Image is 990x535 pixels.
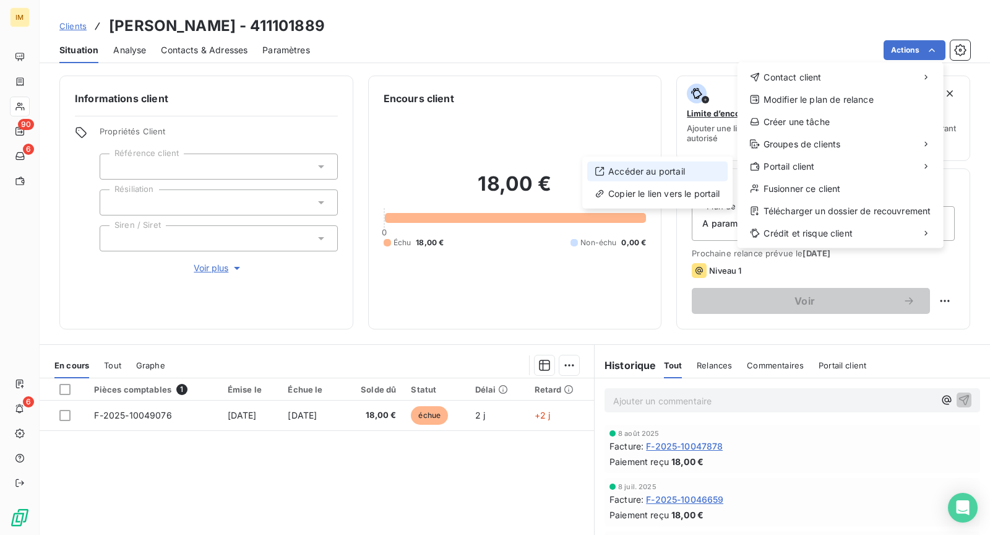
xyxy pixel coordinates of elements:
[587,184,728,204] div: Copier le lien vers le portail
[764,160,814,173] span: Portail client
[764,138,841,150] span: Groupes de clients
[764,71,821,84] span: Contact client
[742,179,939,199] div: Fusionner ce client
[738,63,944,248] div: Actions
[742,112,939,132] div: Créer une tâche
[764,227,852,240] span: Crédit et risque client
[742,90,939,110] div: Modifier le plan de relance
[742,201,939,221] div: Télécharger un dossier de recouvrement
[587,162,728,181] div: Accéder au portail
